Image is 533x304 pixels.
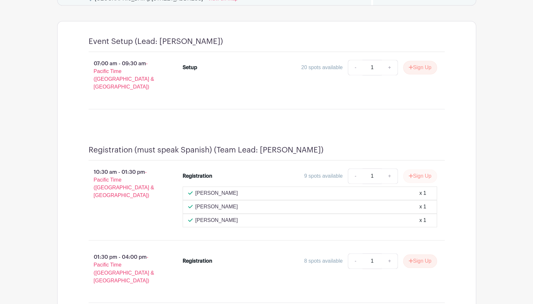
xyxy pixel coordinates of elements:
[403,169,437,183] button: Sign Up
[195,216,238,224] p: [PERSON_NAME]
[381,60,398,75] a: +
[94,61,154,89] span: - Pacific Time ([GEOGRAPHIC_DATA] & [GEOGRAPHIC_DATA])
[78,57,173,93] p: 07:00 am - 09:30 am
[304,257,343,265] div: 8 spots available
[381,168,398,184] a: +
[348,60,363,75] a: -
[348,253,363,269] a: -
[403,61,437,74] button: Sign Up
[304,172,343,180] div: 9 spots available
[381,253,398,269] a: +
[183,257,212,265] div: Registration
[419,203,426,211] div: x 1
[78,166,173,202] p: 10:30 am - 01:30 pm
[183,172,212,180] div: Registration
[301,64,343,71] div: 20 spots available
[195,203,238,211] p: [PERSON_NAME]
[94,169,154,198] span: - Pacific Time ([GEOGRAPHIC_DATA] & [GEOGRAPHIC_DATA])
[348,168,363,184] a: -
[419,216,426,224] div: x 1
[94,254,154,283] span: - Pacific Time ([GEOGRAPHIC_DATA] & [GEOGRAPHIC_DATA])
[89,37,223,46] h4: Event Setup (Lead: [PERSON_NAME])
[403,254,437,268] button: Sign Up
[195,189,238,197] p: [PERSON_NAME]
[419,189,426,197] div: x 1
[89,145,324,155] h4: Registration (must speak Spanish) (Team Lead: [PERSON_NAME])
[183,64,197,71] div: Setup
[78,251,173,287] p: 01:30 pm - 04:00 pm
